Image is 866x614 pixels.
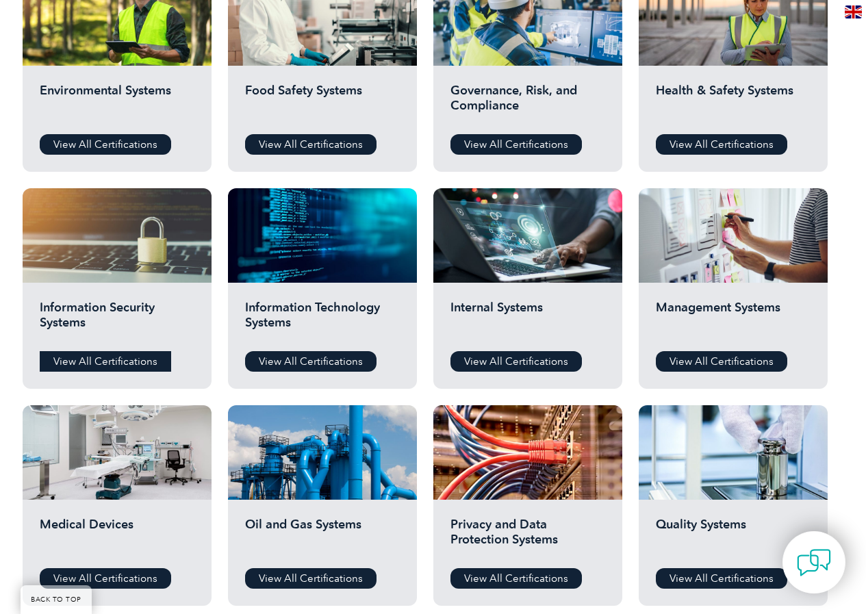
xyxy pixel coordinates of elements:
[245,517,400,558] h2: Oil and Gas Systems
[656,134,787,155] a: View All Certifications
[40,351,171,372] a: View All Certifications
[845,5,862,18] img: en
[245,134,377,155] a: View All Certifications
[450,351,582,372] a: View All Certifications
[450,300,605,341] h2: Internal Systems
[40,568,171,589] a: View All Certifications
[40,300,194,341] h2: Information Security Systems
[656,517,811,558] h2: Quality Systems
[40,134,171,155] a: View All Certifications
[245,83,400,124] h2: Food Safety Systems
[656,351,787,372] a: View All Certifications
[245,300,400,341] h2: Information Technology Systems
[656,83,811,124] h2: Health & Safety Systems
[450,517,605,558] h2: Privacy and Data Protection Systems
[450,83,605,124] h2: Governance, Risk, and Compliance
[797,546,831,580] img: contact-chat.png
[21,585,92,614] a: BACK TO TOP
[450,568,582,589] a: View All Certifications
[656,568,787,589] a: View All Certifications
[450,134,582,155] a: View All Certifications
[656,300,811,341] h2: Management Systems
[40,83,194,124] h2: Environmental Systems
[245,568,377,589] a: View All Certifications
[40,517,194,558] h2: Medical Devices
[245,351,377,372] a: View All Certifications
